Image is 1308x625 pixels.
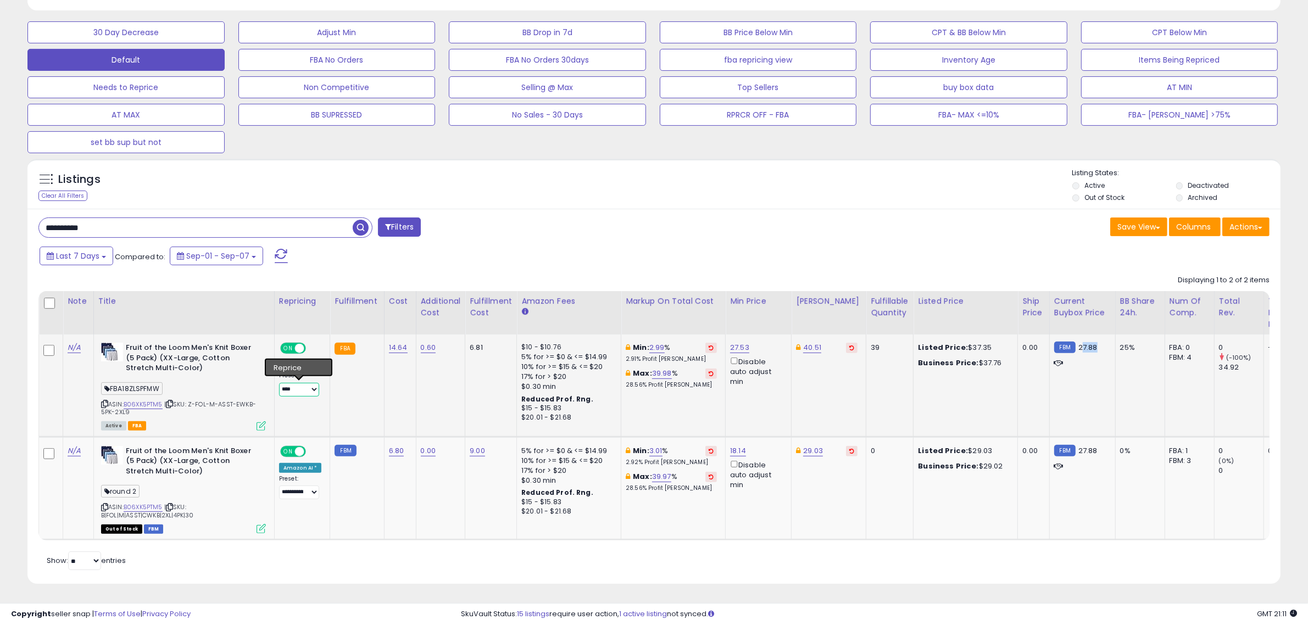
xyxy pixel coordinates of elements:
[449,21,646,43] button: BB Drop in 7d
[918,445,968,456] b: Listed Price:
[1022,295,1044,319] div: Ship Price
[124,400,163,409] a: B06XK5PTM5
[1219,343,1264,353] div: 0
[521,352,613,362] div: 5% for >= $0 & <= $14.99
[918,358,978,368] b: Business Price:
[1219,466,1264,476] div: 0
[918,446,1009,456] div: $29.03
[1176,221,1211,232] span: Columns
[58,172,101,187] h5: Listings
[1054,342,1076,353] small: FBM
[101,485,140,498] span: round 2
[1072,168,1281,178] p: Listing States:
[918,342,968,353] b: Listed Price:
[101,343,123,361] img: 41jruwQfomL._SL40_.jpg
[871,446,905,456] div: 0
[1081,104,1278,126] button: FBA- [PERSON_NAME] >75%
[626,459,717,466] p: 2.92% Profit [PERSON_NAME]
[626,355,717,363] p: 2.91% Profit [PERSON_NAME]
[101,382,163,395] span: FBA18ZLSPFMW
[389,445,404,456] a: 6.80
[652,471,671,482] a: 39.97
[281,344,295,353] span: ON
[98,295,270,307] div: Title
[27,76,225,98] button: Needs to Reprice
[660,104,857,126] button: RPRCR OFF - FBA
[521,343,613,352] div: $10 - $10.76
[521,295,616,307] div: Amazon Fees
[803,445,823,456] a: 29.03
[633,342,649,353] b: Min:
[144,524,164,534] span: FBM
[1219,362,1264,372] div: 34.92
[335,295,379,307] div: Fulfillment
[101,503,194,519] span: | SKU: B|FOL|M|ASST|CWKB|2XL|4PK|30
[626,343,717,363] div: %
[521,362,613,372] div: 10% for >= $15 & <= $20
[521,456,613,466] div: 10% for >= $15 & <= $20
[619,609,667,619] a: 1 active listing
[11,609,191,620] div: seller snap | |
[94,609,141,619] a: Terms of Use
[101,343,266,429] div: ASIN:
[279,360,318,370] div: Amazon AI
[170,247,263,265] button: Sep-01 - Sep-07
[470,445,485,456] a: 9.00
[1084,193,1125,202] label: Out of Stock
[633,368,652,378] b: Max:
[279,295,326,307] div: Repricing
[101,446,123,465] img: 41jruwQfomL._SL40_.jpg
[1081,76,1278,98] button: AT MIN
[470,343,508,353] div: 6.81
[521,413,613,422] div: $20.01 - $21.68
[1188,193,1218,202] label: Archived
[521,446,613,456] div: 5% for >= $0 & <= $14.99
[1022,343,1040,353] div: 0.00
[238,49,436,71] button: FBA No Orders
[1078,445,1098,456] span: 27.88
[918,295,1013,307] div: Listed Price
[1188,181,1229,190] label: Deactivated
[521,372,613,382] div: 17% for > $20
[870,104,1067,126] button: FBA- MAX <=10%
[1022,446,1040,456] div: 0.00
[126,446,259,479] b: Fruit of the Loom Men's Knit Boxer (5 Pack) (XX-Large, Cotton Stretch Multi-Color)
[186,250,249,261] span: Sep-01 - Sep-07
[449,49,646,71] button: FBA No Orders 30days
[871,343,905,353] div: 39
[101,421,126,431] span: All listings currently available for purchase on Amazon
[803,342,821,353] a: 40.51
[461,609,1297,620] div: SkuVault Status: require user action, not synced.
[335,343,355,355] small: FBA
[871,295,909,319] div: Fulfillable Quantity
[238,104,436,126] button: BB SUPRESSED
[649,445,663,456] a: 3.01
[1170,446,1206,456] div: FBA: 1
[521,404,613,413] div: $15 - $15.83
[40,247,113,265] button: Last 7 Days
[449,76,646,98] button: Selling @ Max
[626,295,721,307] div: Markup on Total Cost
[27,21,225,43] button: 30 Day Decrease
[730,355,783,387] div: Disable auto adjust min
[68,445,81,456] a: N/A
[1110,217,1167,236] button: Save View
[124,503,163,512] a: B06XK5PTM5
[126,343,259,376] b: Fruit of the Loom Men's Knit Boxer (5 Pack) (XX-Large, Cotton Stretch Multi-Color)
[1169,217,1221,236] button: Columns
[626,446,717,466] div: %
[335,445,356,456] small: FBM
[626,472,717,492] div: %
[1170,295,1210,319] div: Num of Comp.
[421,445,436,456] a: 0.00
[649,342,665,353] a: 2.99
[279,475,322,500] div: Preset:
[378,217,421,237] button: Filters
[870,21,1067,43] button: CPT & BB Below Min
[27,49,225,71] button: Default
[238,76,436,98] button: Non Competitive
[421,342,436,353] a: 0.60
[1178,275,1270,286] div: Displaying 1 to 2 of 2 items
[660,49,857,71] button: fba repricing view
[1219,456,1234,465] small: (0%)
